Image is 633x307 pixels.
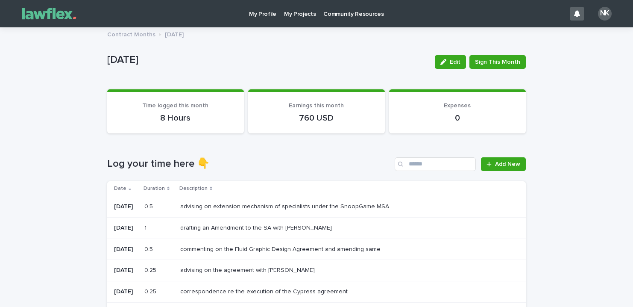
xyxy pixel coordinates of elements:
p: correspondence re the execution of the Cypress agreement [180,286,349,295]
p: 0.5 [144,201,155,210]
p: 0 [399,113,516,123]
p: 1 [144,223,148,232]
p: [DATE] [114,288,138,295]
span: Edit [450,59,460,65]
span: Time logged this month [142,103,208,109]
p: Contract Months [107,29,155,38]
tr: [DATE]0.50.5 advising on extension mechanism of specialists under the SnoopGame MSAadvising on ex... [107,196,526,217]
p: advising on extension mechanism of specialists under the SnoopGame MSA [180,201,391,210]
p: [DATE] [114,246,138,253]
tr: [DATE]11 drafting an Amendment to the SA with [PERSON_NAME]drafting an Amendment to the SA with [... [107,217,526,239]
p: [DATE] [114,267,138,274]
p: [DATE] [114,224,138,232]
p: Duration [144,184,165,193]
p: 8 Hours [117,113,234,123]
p: [DATE] [107,54,428,66]
p: 0.25 [144,286,158,295]
button: Sign This Month [469,55,526,69]
a: Add New [481,157,526,171]
h1: Log your time here 👇 [107,158,391,170]
div: NK [598,7,612,21]
input: Search [395,157,476,171]
span: Add New [495,161,520,167]
p: [DATE] [114,203,138,210]
p: Description [179,184,208,193]
p: 0.5 [144,244,155,253]
span: Expenses [444,103,471,109]
p: [DATE] [165,29,184,38]
button: Edit [435,55,466,69]
tr: [DATE]0.250.25 correspondence re the execution of the Cypress agreementcorrespondence re the exec... [107,281,526,303]
span: Earnings this month [289,103,344,109]
p: 760 USD [258,113,375,123]
img: Gnvw4qrBSHOAfo8VMhG6 [17,5,81,22]
p: Date [114,184,126,193]
p: drafting an Amendment to the SA with [PERSON_NAME] [180,223,334,232]
p: commenting on the Fluid Graphic Design Agreement and amending same [180,244,382,253]
tr: [DATE]0.50.5 commenting on the Fluid Graphic Design Agreement and amending samecommenting on the ... [107,239,526,260]
tr: [DATE]0.250.25 advising on the agreement with [PERSON_NAME]advising on the agreement with [PERSON... [107,260,526,281]
p: 0.25 [144,265,158,274]
span: Sign This Month [475,58,520,66]
p: advising on the agreement with [PERSON_NAME] [180,265,316,274]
